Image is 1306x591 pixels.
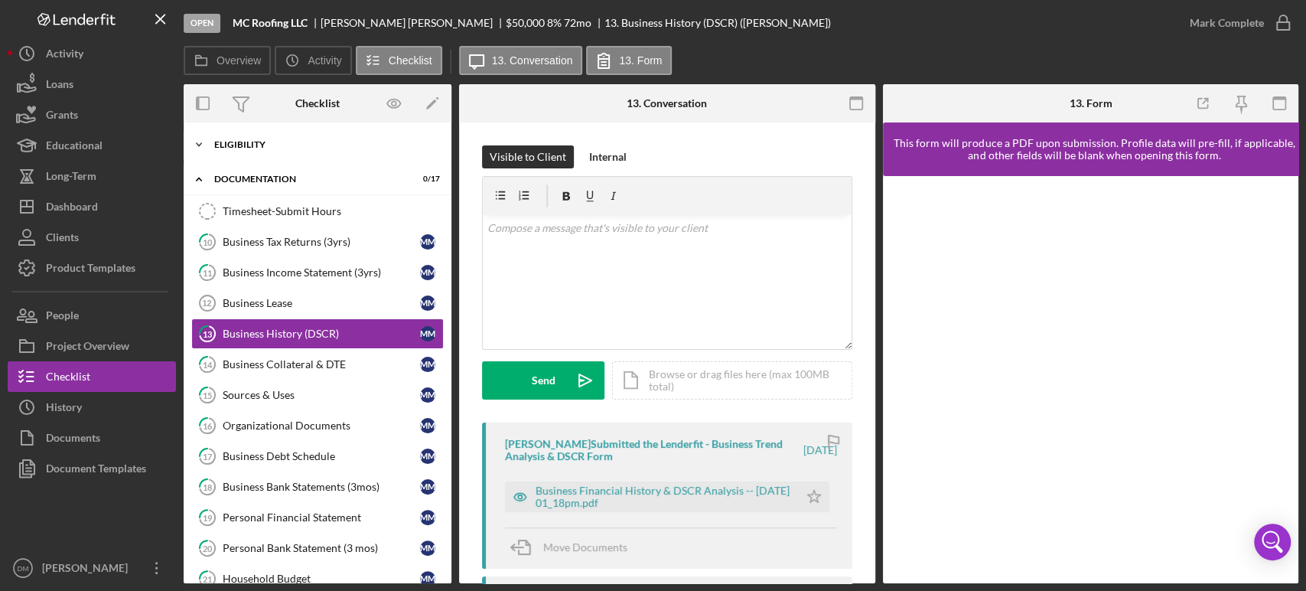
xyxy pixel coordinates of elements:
div: Personal Financial Statement [223,511,420,524]
tspan: 13 [203,328,212,338]
button: Overview [184,46,271,75]
tspan: 20 [203,543,213,553]
div: 13. Business History (DSCR) ([PERSON_NAME]) [604,17,831,29]
div: M M [420,418,435,433]
button: Checklist [356,46,442,75]
div: Mark Complete [1190,8,1264,38]
tspan: 15 [203,390,212,400]
a: 10Business Tax Returns (3yrs)MM [191,227,444,257]
div: M M [420,295,435,311]
div: M M [420,540,435,556]
div: Business Debt Schedule [223,450,420,462]
button: 13. Form [586,46,672,75]
div: Send [532,361,555,400]
div: Business History (DSCR) [223,328,420,340]
div: Visible to Client [490,145,566,168]
div: Documents [46,423,100,457]
div: [PERSON_NAME] Submitted the Lenderfit - Business Trend Analysis & DSCR Form [505,438,801,462]
span: Move Documents [543,540,627,553]
tspan: 17 [203,451,213,461]
span: $50,000 [506,16,545,29]
div: M M [420,449,435,464]
div: Open [184,14,220,33]
a: 11Business Income Statement (3yrs)MM [191,257,444,288]
div: Documentation [214,175,402,184]
div: Business Lease [223,297,420,309]
a: 19Personal Financial StatementMM [191,502,444,533]
div: Business Financial History & DSCR Analysis -- [DATE] 01_18pm.pdf [536,485,791,509]
a: 15Sources & UsesMM [191,380,444,410]
button: Document Templates [8,453,176,484]
div: 8 % [547,17,562,29]
div: Checklist [295,97,340,109]
div: Business Bank Statements (3mos) [223,481,420,493]
a: 20Personal Bank Statement (3 mos)MM [191,533,444,563]
div: Household Budget [223,573,420,585]
tspan: 10 [203,237,213,247]
div: M M [420,571,435,586]
div: 72 mo [564,17,591,29]
button: Mark Complete [1174,8,1298,38]
div: M M [420,234,435,250]
div: 13. Form [1069,97,1112,109]
b: MC Roofing LLC [233,17,308,29]
div: Sources & Uses [223,389,420,401]
div: M M [420,479,435,495]
label: Overview [217,54,261,67]
div: Business Income Statement (3yrs) [223,266,420,279]
label: Checklist [389,54,432,67]
a: Documents [8,423,176,453]
div: Open Intercom Messenger [1254,524,1291,560]
a: 14Business Collateral & DTEMM [191,349,444,380]
a: 13Business History (DSCR)MM [191,318,444,349]
tspan: 12 [202,299,211,308]
tspan: 14 [203,359,213,369]
button: Checklist [8,361,176,392]
button: Activity [275,46,351,75]
div: Organizational Documents [223,420,420,432]
div: M M [420,326,435,341]
div: 0 / 17 [412,175,440,184]
button: Move Documents [505,528,643,567]
div: Timesheet-Submit Hours [223,205,443,217]
tspan: 18 [203,482,212,491]
div: M M [420,510,435,525]
div: History [46,392,82,426]
button: Business Financial History & DSCR Analysis -- [DATE] 01_18pm.pdf [505,482,829,512]
iframe: Lenderfit form [898,191,1285,568]
div: [PERSON_NAME] [38,553,138,587]
div: Document Templates [46,453,146,488]
button: 13. Conversation [459,46,583,75]
a: 16Organizational DocumentsMM [191,410,444,441]
button: History [8,392,176,423]
button: Visible to Client [482,145,574,168]
a: 12Business LeaseMM [191,288,444,318]
div: Business Collateral & DTE [223,358,420,371]
tspan: 21 [203,573,212,583]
